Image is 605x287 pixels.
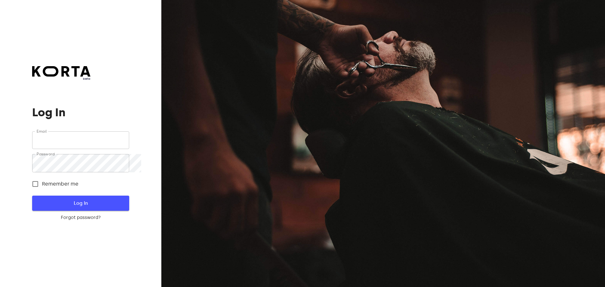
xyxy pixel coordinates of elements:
[42,199,119,207] span: Log In
[32,106,129,119] h1: Log In
[32,66,90,77] img: Korta
[42,180,78,188] span: Remember me
[32,66,90,81] a: beta
[32,196,129,211] button: Log In
[32,215,129,221] a: Forgot password?
[32,77,90,81] span: beta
